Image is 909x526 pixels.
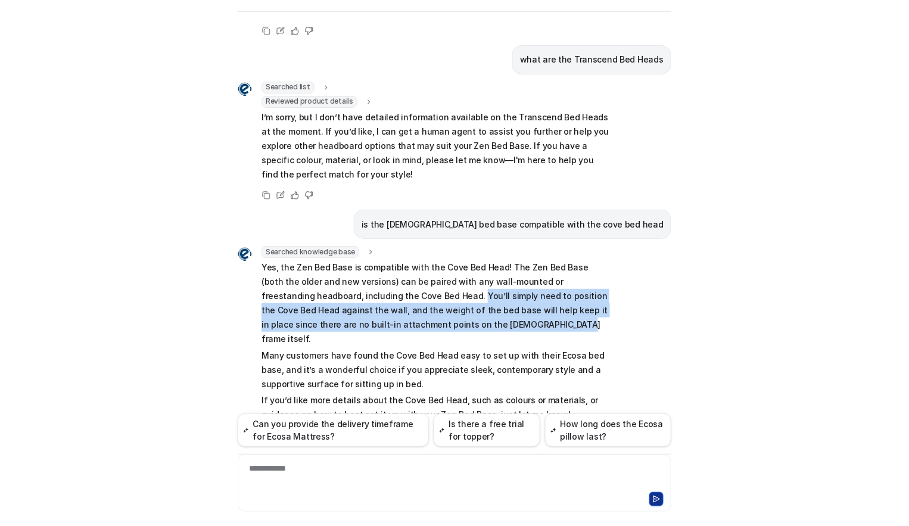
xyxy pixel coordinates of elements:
[434,413,540,447] button: Is there a free trial for topper?
[262,110,610,182] p: I’m sorry, but I don’t have detailed information available on the Transcend Bed Heads at the mome...
[262,393,610,422] p: If you’d like more details about the Cove Bed Head, such as colours or materials, or guidance on ...
[238,413,429,447] button: Can you provide the delivery timeframe for Ecosa Mattress?
[238,247,252,262] img: Widget
[545,413,671,447] button: How long does the Ecosa pillow last?
[520,52,664,67] p: what are the Transcend Bed Heads
[262,82,315,94] span: Searched list
[262,246,359,258] span: Searched knowledge base
[262,348,610,391] p: Many customers have found the Cove Bed Head easy to set up with their Ecosa bed base, and it’s a ...
[238,82,252,97] img: Widget
[362,217,664,232] p: is the [DEMOGRAPHIC_DATA] bed base compatible with the cove bed head
[262,260,610,346] p: Yes, the Zen Bed Base is compatible with the Cove Bed Head! The Zen Bed Base (both the older and ...
[262,96,357,108] span: Reviewed product details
